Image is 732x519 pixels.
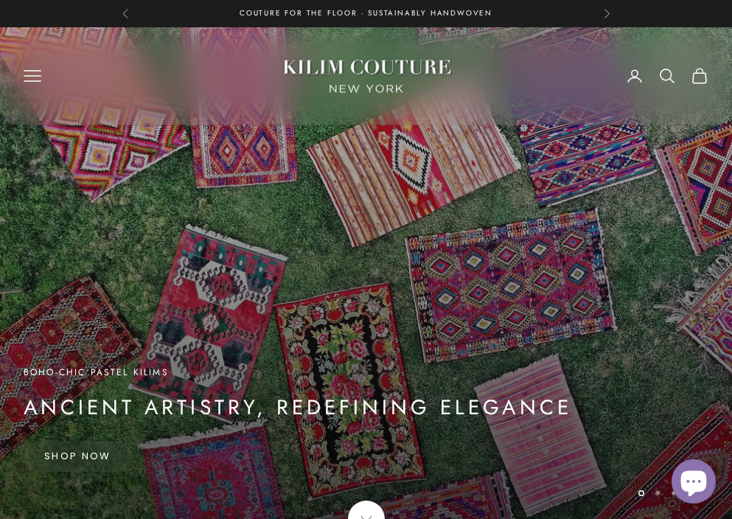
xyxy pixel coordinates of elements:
[626,67,708,85] nav: Secondary navigation
[240,7,492,20] p: Couture for the Floor · Sustainably Handwoven
[24,392,572,423] p: Ancient Artistry, Redefining Elegance
[667,459,720,507] inbox-online-store-chat: Shopify online store chat
[24,67,245,85] nav: Primary navigation
[24,441,132,472] a: Shop Now
[24,365,572,380] p: Boho-Chic Pastel Kilims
